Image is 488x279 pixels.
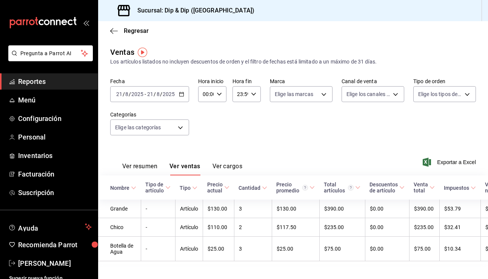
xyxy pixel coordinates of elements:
[234,237,272,261] td: 3
[180,185,197,191] span: Tipo
[8,45,93,61] button: Pregunta a Parrot AI
[18,95,92,105] span: Menú
[409,218,439,237] td: $235.00
[5,55,93,63] a: Pregunta a Parrot AI
[175,218,203,237] td: Artículo
[18,169,92,179] span: Facturación
[18,188,92,198] span: Suscripción
[365,237,409,261] td: $0.00
[141,218,175,237] td: -
[319,200,365,218] td: $390.00
[145,181,164,194] div: Tipo de artículo
[365,218,409,237] td: $0.00
[98,218,141,237] td: Chico
[369,181,405,194] span: Descuentos de artículo
[276,181,315,194] span: Precio promedio
[138,48,147,57] img: Tooltip marker
[83,20,89,26] button: open_drawer_menu
[18,150,92,161] span: Inventarios
[124,27,149,34] span: Regresar
[239,185,267,191] span: Cantidad
[110,185,136,191] span: Nombre
[272,218,319,237] td: $117.50
[145,181,171,194] span: Tipo de artículo
[324,181,354,194] div: Total artículos
[414,181,435,194] span: Venta total
[125,91,129,97] input: --
[207,181,229,194] span: Precio actual
[342,79,404,84] label: Canal de venta
[169,163,200,175] button: Ver ventas
[198,79,226,84] label: Hora inicio
[129,91,131,97] span: /
[414,181,428,194] div: Venta total
[207,181,223,194] div: Precio actual
[18,222,82,231] span: Ayuda
[203,237,234,261] td: $25.00
[444,185,469,191] div: Impuestos
[319,218,365,237] td: $235.00
[409,237,439,261] td: $75.00
[346,90,390,98] span: Elige los canales de venta
[131,6,254,15] h3: Sucursal: Dip & Dip ([GEOGRAPHIC_DATA])
[18,258,92,268] span: [PERSON_NAME]
[203,218,234,237] td: $110.00
[175,200,203,218] td: Artículo
[239,185,260,191] div: Cantidad
[18,132,92,142] span: Personal
[348,185,354,191] svg: El total artículos considera cambios de precios en los artículos así como costos adicionales por ...
[424,158,476,167] button: Exportar a Excel
[272,200,319,218] td: $130.00
[110,112,189,117] label: Categorías
[98,237,141,261] td: Botella de Agua
[115,124,161,131] span: Elige las categorías
[110,46,134,58] div: Ventas
[160,91,162,97] span: /
[439,218,480,237] td: $32.41
[439,200,480,218] td: $53.79
[145,91,146,97] span: -
[365,200,409,218] td: $0.00
[234,218,272,237] td: 2
[18,113,92,124] span: Configuración
[180,185,191,191] div: Tipo
[123,91,125,97] span: /
[122,163,157,175] button: Ver resumen
[270,79,333,84] label: Marca
[203,200,234,218] td: $130.00
[418,90,462,98] span: Elige los tipos de orden
[18,76,92,87] span: Reportes
[154,91,156,97] span: /
[116,91,123,97] input: --
[20,50,81,57] span: Pregunta a Parrot AI
[409,200,439,218] td: $390.00
[122,163,242,175] div: navigation tabs
[131,91,144,97] input: ----
[319,237,365,261] td: $75.00
[369,181,398,194] div: Descuentos de artículo
[18,240,92,250] span: Recomienda Parrot
[413,79,476,84] label: Tipo de orden
[232,79,261,84] label: Hora fin
[272,237,319,261] td: $25.00
[324,181,360,194] span: Total artículos
[162,91,175,97] input: ----
[141,237,175,261] td: -
[275,90,313,98] span: Elige las marcas
[439,237,480,261] td: $10.34
[110,58,476,66] div: Los artículos listados no incluyen descuentos de orden y el filtro de fechas está limitado a un m...
[98,200,141,218] td: Grande
[147,91,154,97] input: --
[110,185,129,191] div: Nombre
[175,237,203,261] td: Artículo
[234,200,272,218] td: 3
[276,181,308,194] div: Precio promedio
[110,27,149,34] button: Regresar
[156,91,160,97] input: --
[444,185,476,191] span: Impuestos
[141,200,175,218] td: -
[212,163,243,175] button: Ver cargos
[110,79,189,84] label: Fecha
